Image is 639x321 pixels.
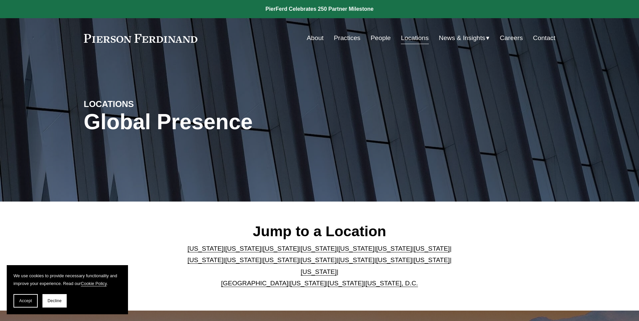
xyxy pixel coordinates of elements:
[188,256,224,263] a: [US_STATE]
[414,256,450,263] a: [US_STATE]
[263,256,299,263] a: [US_STATE]
[401,32,428,44] a: Locations
[47,298,62,303] span: Decline
[84,99,202,109] h4: LOCATIONS
[182,222,457,240] h2: Jump to a Location
[338,256,374,263] a: [US_STATE]
[290,280,326,287] a: [US_STATE]
[81,281,107,286] a: Cookie Policy
[365,280,418,287] a: [US_STATE], D.C.
[7,265,128,314] section: Cookie banner
[221,280,288,287] a: [GEOGRAPHIC_DATA]
[533,32,555,44] a: Contact
[263,245,299,252] a: [US_STATE]
[42,294,67,308] button: Decline
[301,245,337,252] a: [US_STATE]
[439,32,490,44] a: folder dropdown
[307,32,324,44] a: About
[301,268,337,275] a: [US_STATE]
[338,245,374,252] a: [US_STATE]
[371,32,391,44] a: People
[376,256,412,263] a: [US_STATE]
[225,256,261,263] a: [US_STATE]
[334,32,360,44] a: Practices
[328,280,364,287] a: [US_STATE]
[13,272,121,287] p: We use cookies to provide necessary functionality and improve your experience. Read our .
[225,245,261,252] a: [US_STATE]
[13,294,38,308] button: Accept
[376,245,412,252] a: [US_STATE]
[188,245,224,252] a: [US_STATE]
[301,256,337,263] a: [US_STATE]
[439,32,485,44] span: News & Insights
[414,245,450,252] a: [US_STATE]
[84,110,398,134] h1: Global Presence
[19,298,32,303] span: Accept
[182,243,457,289] p: | | | | | | | | | | | | | | | | | |
[500,32,523,44] a: Careers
